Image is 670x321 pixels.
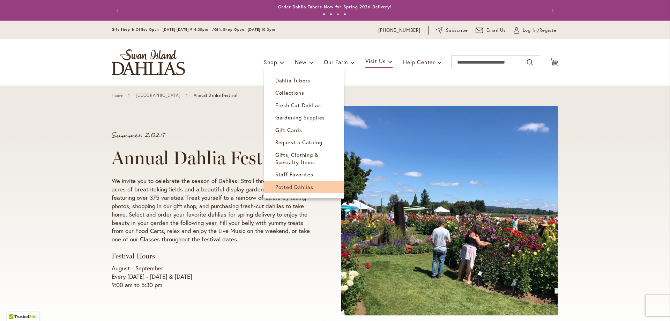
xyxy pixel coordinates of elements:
[275,89,304,96] span: Collections
[323,13,325,15] button: 1 of 4
[337,13,339,15] button: 3 of 4
[136,93,180,98] a: [GEOGRAPHIC_DATA]
[295,58,306,66] span: New
[275,102,321,109] span: Fresh Cut Dahlias
[275,171,313,178] span: Staff Favorites
[403,58,435,66] span: Help Center
[275,183,313,190] span: Potted Dahlias
[275,139,322,146] span: Request a Catalog
[365,57,386,65] span: Visit Us
[112,132,315,139] p: Summer 2025
[486,27,506,34] span: Email Us
[446,27,468,34] span: Subscribe
[112,147,315,168] h1: Annual Dahlia Festival
[344,13,346,15] button: 4 of 4
[278,4,392,9] a: Order Dahlia Tubers Now for Spring 2026 Delivery!
[378,27,420,34] a: [PHONE_NUMBER]
[275,114,325,121] span: Gardening Supplies
[112,264,315,289] p: August - September Every [DATE] - [DATE] & [DATE] 9:00 am to 5:30 pm
[275,77,310,84] span: Dahlia Tubers
[112,27,214,32] span: Gift Shop & Office Open - [DATE]-[DATE] 9-4:30pm /
[194,93,238,98] span: Annual Dahlia Festival
[514,27,558,34] a: Log In/Register
[112,49,185,75] a: store logo
[324,58,348,66] span: Our Farm
[275,151,319,166] span: Gifts, Clothing & Specialty Items
[523,27,558,34] span: Log In/Register
[112,93,122,98] a: Home
[544,3,558,17] button: Next
[264,124,344,136] a: Gift Cards
[330,13,332,15] button: 2 of 4
[112,3,126,17] button: Previous
[476,27,506,34] a: Email Us
[112,177,315,244] p: We invite you to celebrate the season of Dahlias! Stroll through almost 50 acres of breathtaking ...
[436,27,468,34] a: Subscribe
[264,58,277,66] span: Shop
[214,27,275,32] span: Gift Shop Open - [DATE] 10-3pm
[112,252,315,261] h3: Festival Hours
